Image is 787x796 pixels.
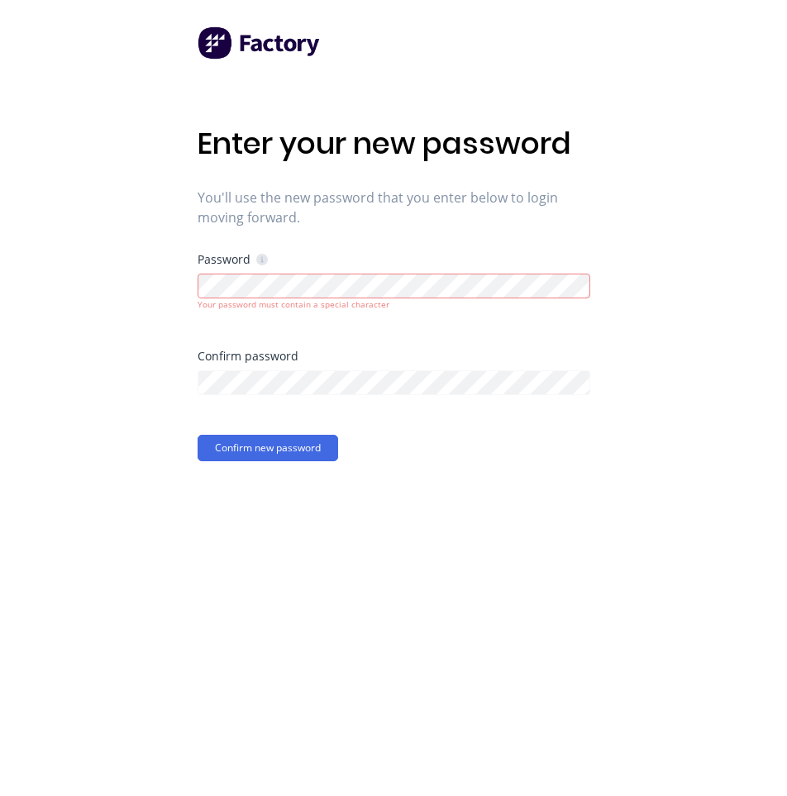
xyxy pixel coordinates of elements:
[198,126,590,161] h1: Enter your new password
[198,298,590,311] div: Your password must contain a special character
[198,26,322,60] img: Factory
[198,435,338,461] button: Confirm new password
[198,251,268,267] div: Password
[198,188,590,227] span: You'll use the new password that you enter below to login moving forward.
[198,350,590,362] div: Confirm password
